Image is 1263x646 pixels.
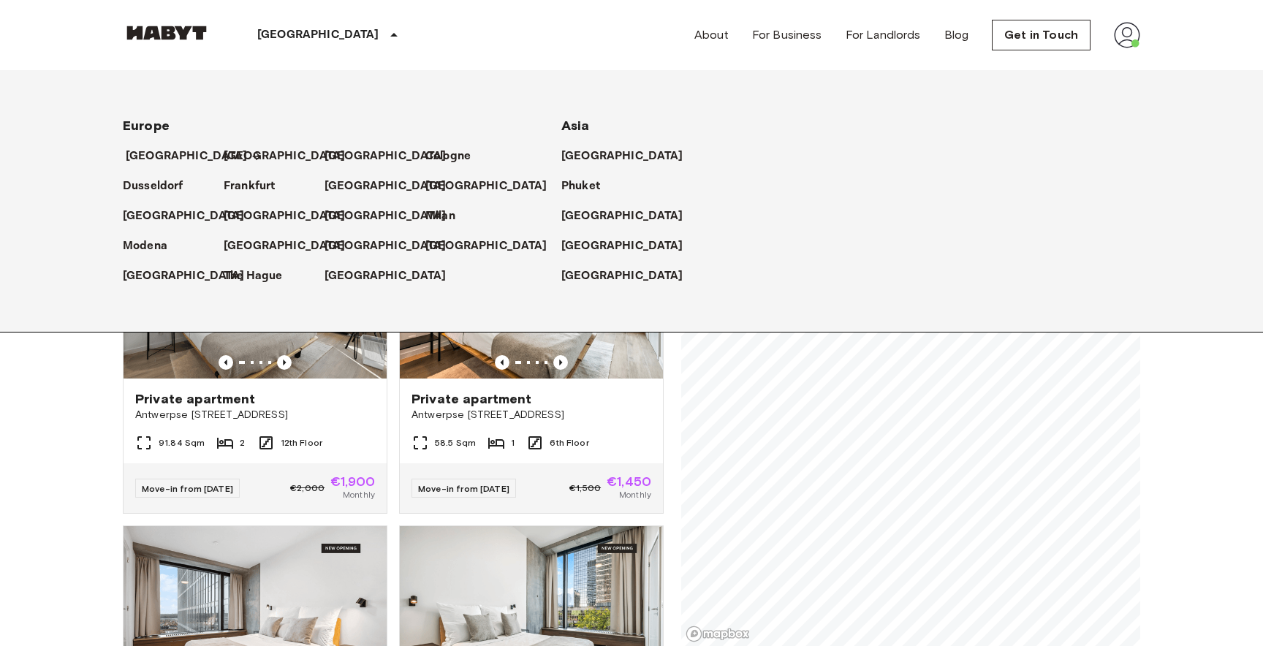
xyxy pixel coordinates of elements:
[553,355,568,370] button: Previous image
[944,26,969,44] a: Blog
[846,26,921,44] a: For Landlords
[330,475,375,488] span: €1,900
[325,208,461,225] a: [GEOGRAPHIC_DATA]
[425,237,547,255] p: [GEOGRAPHIC_DATA]
[411,408,651,422] span: Antwerpse [STREET_ADDRESS]
[325,267,447,285] p: [GEOGRAPHIC_DATA]
[123,178,183,195] p: Dusseldorf
[325,267,461,285] a: [GEOGRAPHIC_DATA]
[224,237,360,255] a: [GEOGRAPHIC_DATA]
[123,237,167,255] p: Modena
[561,267,698,285] a: [GEOGRAPHIC_DATA]
[694,26,729,44] a: About
[325,237,461,255] a: [GEOGRAPHIC_DATA]
[561,148,683,165] p: [GEOGRAPHIC_DATA]
[411,390,532,408] span: Private apartment
[569,482,601,495] span: €1,500
[123,178,198,195] a: Dusseldorf
[399,202,664,514] a: Marketing picture of unit BE-23-003-014-001Previous imagePrevious imagePrivate apartmentAntwerpse...
[277,355,292,370] button: Previous image
[561,178,600,195] p: Phuket
[123,202,387,514] a: Marketing picture of unit BE-23-003-045-001Previous imagePrevious imagePrivate apartmentAntwerpse...
[425,208,455,225] p: Milan
[126,148,248,165] p: [GEOGRAPHIC_DATA]
[123,26,210,40] img: Habyt
[325,237,447,255] p: [GEOGRAPHIC_DATA]
[435,436,476,449] span: 58.5 Sqm
[752,26,822,44] a: For Business
[123,208,245,225] p: [GEOGRAPHIC_DATA]
[561,208,683,225] p: [GEOGRAPHIC_DATA]
[126,148,262,165] a: [GEOGRAPHIC_DATA]
[561,208,698,225] a: [GEOGRAPHIC_DATA]
[240,436,245,449] span: 2
[325,148,461,165] a: [GEOGRAPHIC_DATA]
[224,267,297,285] a: The Hague
[159,436,205,449] span: 91.84 Sqm
[561,148,698,165] a: [GEOGRAPHIC_DATA]
[135,408,375,422] span: Antwerpse [STREET_ADDRESS]
[325,178,447,195] p: [GEOGRAPHIC_DATA]
[425,178,547,195] p: [GEOGRAPHIC_DATA]
[135,390,256,408] span: Private apartment
[224,208,346,225] p: [GEOGRAPHIC_DATA]
[561,237,698,255] a: [GEOGRAPHIC_DATA]
[325,178,461,195] a: [GEOGRAPHIC_DATA]
[257,26,379,44] p: [GEOGRAPHIC_DATA]
[281,436,323,449] span: 12th Floor
[224,237,346,255] p: [GEOGRAPHIC_DATA]
[561,178,615,195] a: Phuket
[425,237,562,255] a: [GEOGRAPHIC_DATA]
[425,148,485,165] a: Cologne
[561,118,590,134] span: Asia
[561,237,683,255] p: [GEOGRAPHIC_DATA]
[224,208,360,225] a: [GEOGRAPHIC_DATA]
[224,178,275,195] p: Frankfurt
[511,436,515,449] span: 1
[1114,22,1140,48] img: avatar
[224,267,282,285] p: The Hague
[142,483,233,494] span: Move-in from [DATE]
[561,267,683,285] p: [GEOGRAPHIC_DATA]
[224,148,346,165] p: [GEOGRAPHIC_DATA]
[992,20,1091,50] a: Get in Touch
[123,118,170,134] span: Europe
[425,208,470,225] a: Milan
[495,355,509,370] button: Previous image
[224,148,360,165] a: [GEOGRAPHIC_DATA]
[123,267,245,285] p: [GEOGRAPHIC_DATA]
[607,475,651,488] span: €1,450
[219,355,233,370] button: Previous image
[686,626,750,642] a: Mapbox logo
[123,267,259,285] a: [GEOGRAPHIC_DATA]
[123,208,259,225] a: [GEOGRAPHIC_DATA]
[325,148,447,165] p: [GEOGRAPHIC_DATA]
[619,488,651,501] span: Monthly
[123,237,182,255] a: Modena
[425,148,471,165] p: Cologne
[325,208,447,225] p: [GEOGRAPHIC_DATA]
[343,488,375,501] span: Monthly
[224,178,289,195] a: Frankfurt
[425,178,562,195] a: [GEOGRAPHIC_DATA]
[550,436,588,449] span: 6th Floor
[290,482,325,495] span: €2,000
[418,483,509,494] span: Move-in from [DATE]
